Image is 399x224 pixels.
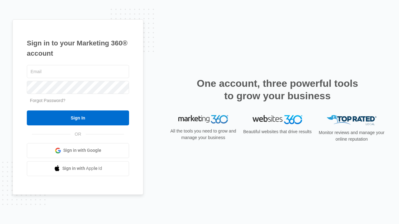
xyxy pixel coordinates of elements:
[62,165,102,172] span: Sign in with Apple Id
[327,115,377,125] img: Top Rated Local
[243,128,312,135] p: Beautiful websites that drive results
[195,77,360,102] h2: One account, three powerful tools to grow your business
[27,38,129,58] h1: Sign in to your Marketing 360® account
[27,110,129,125] input: Sign In
[252,115,302,124] img: Websites 360
[27,65,129,78] input: Email
[27,143,129,158] a: Sign in with Google
[30,98,65,103] a: Forgot Password?
[317,129,387,142] p: Monitor reviews and manage your online reputation
[178,115,228,124] img: Marketing 360
[63,147,101,154] span: Sign in with Google
[70,131,86,138] span: OR
[27,161,129,176] a: Sign in with Apple Id
[168,128,238,141] p: All the tools you need to grow and manage your business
